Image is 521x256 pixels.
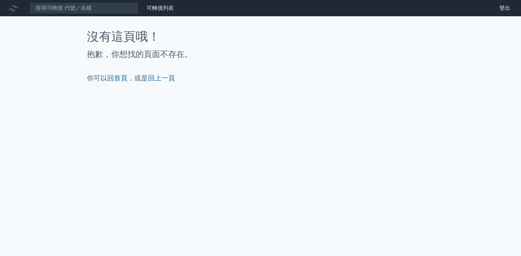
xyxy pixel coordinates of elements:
p: 你可以 ，或是 [87,73,434,83]
a: 回首頁 [107,74,128,82]
h2: 抱歉，你想找的頁面不存在。 [87,49,434,60]
h1: 沒有這頁哦！ [87,30,434,43]
a: 回上一頁 [148,74,175,82]
a: 登出 [494,3,516,14]
input: 搜尋可轉債 代號／名稱 [30,2,138,14]
a: 可轉債列表 [147,5,174,11]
